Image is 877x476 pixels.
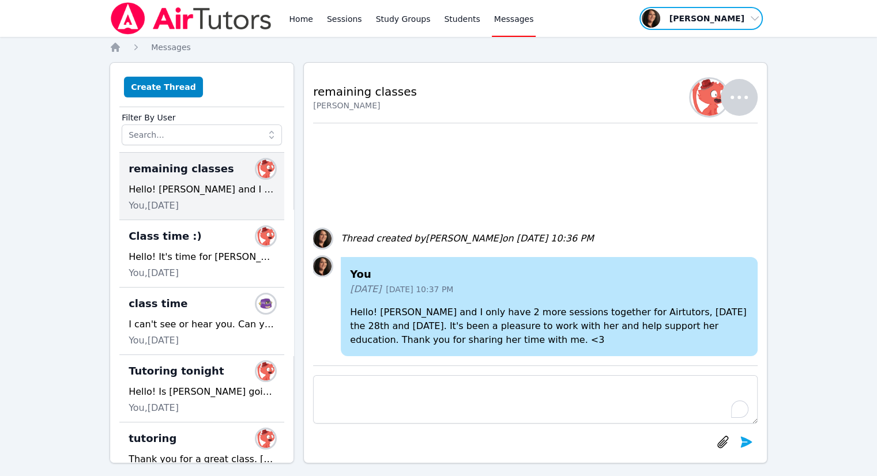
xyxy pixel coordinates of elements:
[151,41,191,53] a: Messages
[698,79,758,116] button: Camila Ascencio
[129,401,179,415] span: You, [DATE]
[350,266,748,282] h4: You
[129,430,176,447] span: tutoring
[119,153,284,220] div: remaining classesCamila AscencioHello! [PERSON_NAME] and I only have 2 more sessions together for...
[129,318,275,331] div: I can't see or hear you. Can you refresh?
[129,199,179,213] span: You, [DATE]
[257,294,275,313] img: Arizbeth Rodriguez
[691,79,728,116] img: Camila Ascencio
[122,107,282,124] label: Filter By User
[313,375,758,424] textarea: To enrich screen reader interactions, please activate Accessibility in Grammarly extension settings
[129,161,234,177] span: remaining classes
[494,13,534,25] span: Messages
[313,257,332,275] img: Jacqueline Judge
[129,363,224,379] span: Tutoring tonight
[129,183,275,197] div: Hello! [PERSON_NAME] and I only have 2 more sessions together for Airtutors, [DATE] the 28th and ...
[119,355,284,422] div: Tutoring tonightCamila AscencioHello! Is [PERSON_NAME] going to make it to tutoring tonight?You,[...
[257,227,275,245] img: Camila Ascencio
[124,77,203,97] button: Create Thread
[129,334,179,347] span: You, [DATE]
[129,296,187,312] span: class time
[313,100,417,111] div: [PERSON_NAME]
[350,305,748,347] p: Hello! [PERSON_NAME] and I only have 2 more sessions together for Airtutors, [DATE] the 28th and ...
[313,84,417,100] h2: remaining classes
[129,385,275,399] div: Hello! Is [PERSON_NAME] going to make it to tutoring tonight?
[129,266,179,280] span: You, [DATE]
[119,288,284,355] div: class timeArizbeth RodriguezI can't see or hear you. Can you refresh?You,[DATE]
[257,429,275,448] img: Camila Ascencio
[257,362,275,380] img: Camila Ascencio
[110,2,273,35] img: Air Tutors
[386,284,453,295] span: [DATE] 10:37 PM
[350,282,381,296] span: [DATE]
[341,232,593,245] div: Thread created by [PERSON_NAME] on [DATE] 10:36 PM
[313,229,332,248] img: Jacqueline Judge
[129,250,275,264] div: Hello! It's time for [PERSON_NAME]'s math tutoring session. :)
[122,124,282,145] input: Search...
[110,41,767,53] nav: Breadcrumb
[119,220,284,288] div: Class time :)Camila AscencioHello! It's time for [PERSON_NAME]'s math tutoring session. :)You,[DATE]
[257,160,275,178] img: Camila Ascencio
[151,43,191,52] span: Messages
[129,452,275,466] div: Thank you for a great class. [PERSON_NAME] is the best! <3
[129,228,202,244] span: Class time :)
